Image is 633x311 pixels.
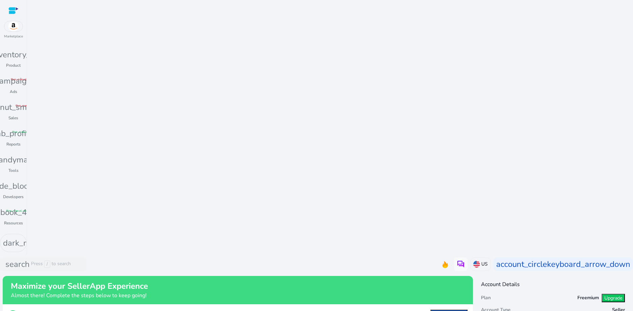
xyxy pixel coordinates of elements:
span: Upgrade [604,295,622,301]
h4: Account Details [481,281,520,288]
button: Upgrade [602,294,625,302]
p: Tools [8,167,19,174]
p: Ads [10,89,17,95]
img: amazon.svg [4,21,23,31]
span: / [44,260,50,268]
p: Sales [8,115,18,121]
p: Developers [3,194,24,200]
h4: Almost there! Complete the steps below to keep going! [11,292,148,299]
p: Press to search [31,260,71,268]
h5: Freemium [577,295,599,301]
p: Marketplace [4,34,23,39]
span: keyboard_arrow_down [547,258,630,270]
img: us.svg [473,261,480,268]
p: Product [6,62,21,68]
h2: Maximize your SellerApp Experience [11,281,148,291]
span: fiber_manual_record [11,77,35,82]
span: search [5,258,30,270]
span: dark_mode [3,237,44,249]
span: fiber_manual_record [16,104,40,108]
span: fiber_manual_record [6,209,31,213]
p: Reports [6,141,21,147]
p: US [481,260,488,268]
span: book_4 [0,206,27,218]
span: account_circle [496,258,547,270]
h5: Plan [481,295,491,301]
span: fiber_manual_record [12,130,37,134]
p: Resources [4,220,23,226]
